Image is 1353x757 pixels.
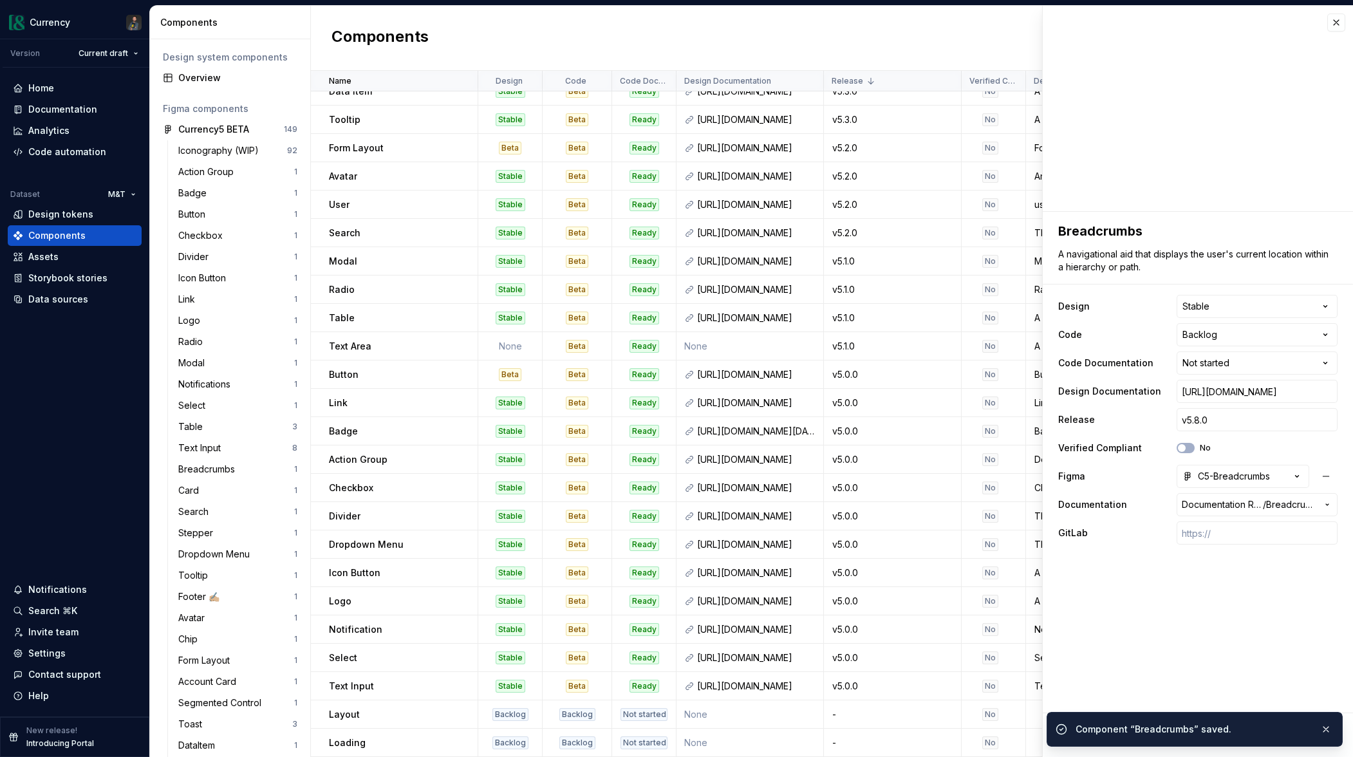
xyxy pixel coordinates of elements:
[566,368,588,381] div: Beta
[329,481,373,494] p: Checkbox
[496,198,525,211] div: Stable
[1263,498,1266,511] span: /
[329,566,380,579] p: Icon Button
[178,144,264,157] div: Iconography (WIP)
[178,612,210,624] div: Avatar
[329,425,358,438] p: Badge
[1027,425,1205,438] div: Badges are small labels that appear in proximity to larger UI elements and relay a status, proper...
[566,425,588,438] div: Beta
[173,714,303,734] a: Toast3
[1027,113,1205,126] div: A brief, informative message that appears when a user hovers over, focuses on, or touches an elem...
[684,76,771,86] p: Design Documentation
[329,255,357,268] p: Modal
[178,357,210,369] div: Modal
[982,368,998,381] div: No
[292,422,297,432] div: 3
[28,647,66,660] div: Settings
[173,268,303,288] a: Icon Button1
[1027,312,1205,324] div: A table is used to display data in a structured format consisting of rows and columns.
[697,481,816,494] div: [URL][DOMAIN_NAME]
[1056,220,1335,243] textarea: Breadcrumbs
[28,103,97,116] div: Documentation
[1027,538,1205,551] div: The Menu is a UI element that offers a list of options from which users can select one.
[1266,498,1317,511] span: Breadcrumbs
[28,668,101,681] div: Contact support
[158,119,303,140] a: Currency5 BETA149
[982,453,998,466] div: No
[1177,380,1338,403] input: https://
[1034,76,1078,86] p: Description
[982,538,998,551] div: No
[160,16,305,29] div: Components
[178,548,255,561] div: Dropdown Menu
[163,102,297,115] div: Figma components
[173,289,303,310] a: Link1
[294,549,297,559] div: 1
[697,510,816,523] div: [URL][DOMAIN_NAME]
[8,601,142,621] button: Search ⌘K
[294,400,297,411] div: 1
[28,272,107,285] div: Storybook stories
[1177,493,1338,516] button: Documentation Root//Breadcrumbs
[329,538,404,551] p: Dropdown Menu
[173,183,303,203] a: Badge1
[173,501,303,522] a: Search1
[8,204,142,225] a: Design tokens
[982,510,998,523] div: No
[294,528,297,538] div: 1
[496,453,525,466] div: Stable
[496,425,525,438] div: Stable
[28,82,54,95] div: Home
[10,189,40,200] div: Dataset
[630,312,659,324] div: Ready
[178,399,210,412] div: Select
[8,643,142,664] a: Settings
[982,227,998,239] div: No
[825,255,960,268] div: v5.1.0
[329,113,360,126] p: Tooltip
[294,613,297,623] div: 1
[630,283,659,296] div: Ready
[566,283,588,296] div: Beta
[1058,498,1127,511] label: Documentation
[294,698,297,708] div: 1
[329,397,348,409] p: Link
[982,283,998,296] div: No
[178,71,297,84] div: Overview
[294,337,297,347] div: 1
[1177,521,1338,545] input: https://
[173,332,303,352] a: Radio1
[1182,470,1270,483] div: C5-Breadcrumbs
[8,289,142,310] a: Data sources
[173,416,303,437] a: Table3
[1027,453,1205,466] div: Design pattern that clusters multiple actionable elements, such as buttons or links, into a cohes...
[697,142,816,154] div: [URL][DOMAIN_NAME]
[3,8,147,36] button: CurrencyPatrick
[173,247,303,267] a: Divider1
[294,507,297,517] div: 1
[294,294,297,304] div: 1
[28,626,79,639] div: Invite team
[697,198,816,211] div: [URL][DOMAIN_NAME]
[294,167,297,177] div: 1
[28,124,70,137] div: Analytics
[1027,510,1205,523] div: The Divider serves as a visual boundary between different sections or elements within a user inte...
[982,198,998,211] div: No
[173,544,303,565] a: Dropdown Menu1
[496,255,525,268] div: Stable
[630,368,659,381] div: Ready
[178,272,231,285] div: Icon Button
[178,505,214,518] div: Search
[825,368,960,381] div: v5.0.0
[294,485,297,496] div: 1
[178,229,228,242] div: Checkbox
[832,76,863,86] p: Release
[1027,255,1205,268] div: Modals present contextual information or tasks without navigating the user away from the main tas...
[294,634,297,644] div: 1
[287,145,297,156] div: 92
[329,453,387,466] p: Action Group
[8,686,142,706] button: Help
[294,209,297,220] div: 1
[1058,300,1090,313] label: Design
[825,198,960,211] div: v5.2.0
